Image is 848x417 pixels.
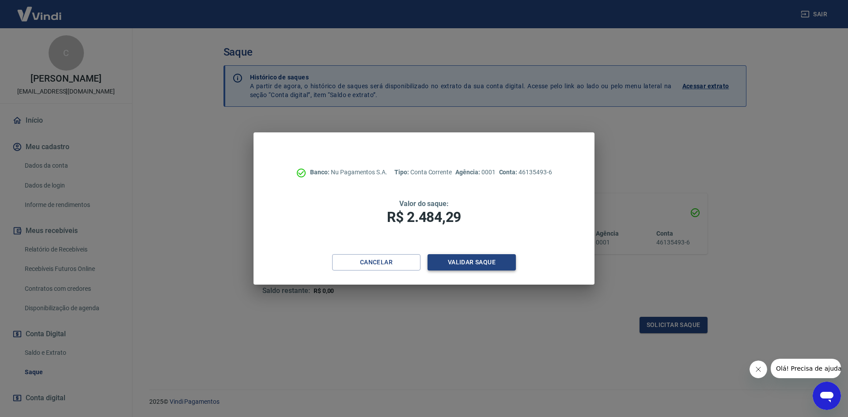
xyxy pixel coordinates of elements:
[813,382,841,410] iframe: Botão para abrir a janela de mensagens
[394,168,452,177] p: Conta Corrente
[428,254,516,270] button: Validar saque
[499,169,519,176] span: Conta:
[5,6,74,13] span: Olá! Precisa de ajuda?
[455,168,495,177] p: 0001
[750,361,767,378] iframe: Fechar mensagem
[499,168,552,177] p: 46135493-6
[399,199,449,208] span: Valor do saque:
[394,169,410,176] span: Tipo:
[310,168,387,177] p: Nu Pagamentos S.A.
[455,169,481,176] span: Agência:
[310,169,331,176] span: Banco:
[332,254,420,270] button: Cancelar
[387,209,461,225] span: R$ 2.484,29
[771,359,841,378] iframe: Mensagem da empresa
